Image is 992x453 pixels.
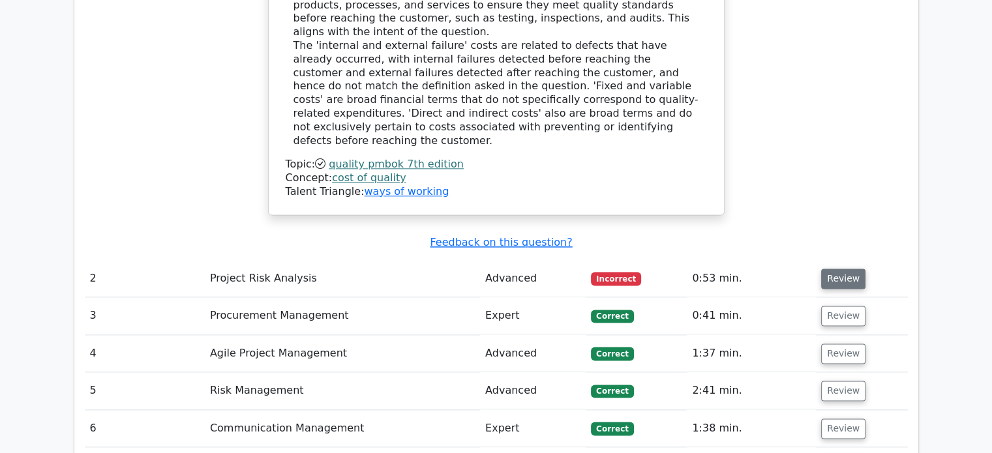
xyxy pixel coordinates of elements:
[591,272,641,285] span: Incorrect
[480,410,586,447] td: Expert
[85,260,205,297] td: 2
[205,260,480,297] td: Project Risk Analysis
[821,269,865,289] button: Review
[687,335,816,372] td: 1:37 min.
[591,310,633,323] span: Correct
[591,385,633,398] span: Correct
[480,335,586,372] td: Advanced
[329,158,464,170] a: quality pmbok 7th edition
[480,260,586,297] td: Advanced
[205,335,480,372] td: Agile Project Management
[687,260,816,297] td: 0:53 min.
[85,297,205,334] td: 3
[687,372,816,409] td: 2:41 min.
[821,306,865,326] button: Review
[687,410,816,447] td: 1:38 min.
[480,297,586,334] td: Expert
[286,171,707,185] div: Concept:
[430,236,572,248] a: Feedback on this question?
[332,171,406,184] a: cost of quality
[205,372,480,409] td: Risk Management
[687,297,816,334] td: 0:41 min.
[821,418,865,439] button: Review
[286,158,707,198] div: Talent Triangle:
[364,185,449,197] a: ways of working
[821,343,865,364] button: Review
[821,381,865,401] button: Review
[591,422,633,435] span: Correct
[85,335,205,372] td: 4
[205,297,480,334] td: Procurement Management
[85,410,205,447] td: 6
[286,158,707,171] div: Topic:
[591,347,633,360] span: Correct
[205,410,480,447] td: Communication Management
[85,372,205,409] td: 5
[480,372,586,409] td: Advanced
